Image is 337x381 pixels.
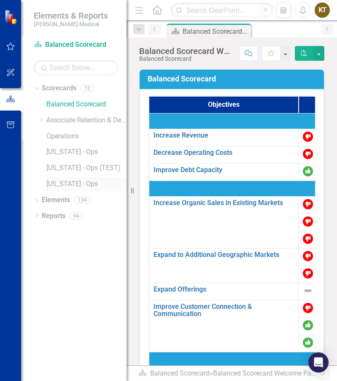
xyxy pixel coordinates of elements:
[34,40,118,50] a: Balanced Scorecard
[171,3,273,18] input: Search ClearPoint...
[183,26,249,37] div: Balanced Scorecard Welcome Page
[308,352,329,373] div: Open Intercom Messenger
[42,195,70,205] a: Elements
[303,199,313,209] img: Below Target
[303,234,313,244] img: Below Target
[34,60,118,75] input: Search Below...
[70,212,83,219] div: 94
[81,85,94,92] div: 12
[148,75,319,83] h3: Balanced Scorecard
[34,11,108,21] span: Elements & Reports
[303,251,313,261] img: Below Target
[303,166,313,176] img: On or Above Target
[303,216,313,227] img: Below Target
[154,286,294,293] a: Expand Offerings
[154,251,294,259] a: Expand to Additional Geographic Markets
[303,320,313,330] img: On or Above Target
[42,211,65,221] a: Reports
[138,369,316,378] div: »
[303,338,313,348] img: On or Above Target
[46,100,127,109] a: Balanced Scorecard
[154,303,294,318] a: Improve Customer Connection & Communication
[303,132,313,142] img: Below Target
[46,132,127,141] a: Operations
[315,3,330,18] button: KT
[46,179,127,189] a: [US_STATE] - Ops
[4,9,19,24] img: ClearPoint Strategy
[303,268,313,278] img: Below Target
[303,303,313,313] img: Below Target
[154,132,294,139] a: Increase Revenue
[154,149,294,157] a: Decrease Operating Costs
[74,197,91,204] div: 134
[42,84,76,93] a: Scorecards
[34,21,108,27] small: [PERSON_NAME] Medical
[154,166,294,174] a: Improve Debt Capacity
[213,369,318,377] div: Balanced Scorecard Welcome Page
[46,116,127,125] a: Associate Retention & Development
[139,56,231,62] div: Balanced Scorecard
[46,163,127,173] a: [US_STATE] - Ops (TEST)
[139,46,231,56] div: Balanced Scorecard Welcome Page
[46,147,127,157] a: [US_STATE] - Ops
[303,286,313,296] img: Not Defined
[154,199,294,207] a: Increase Organic Sales in Existing Markets
[150,369,210,377] a: Balanced Scorecard
[303,149,313,159] img: Below Target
